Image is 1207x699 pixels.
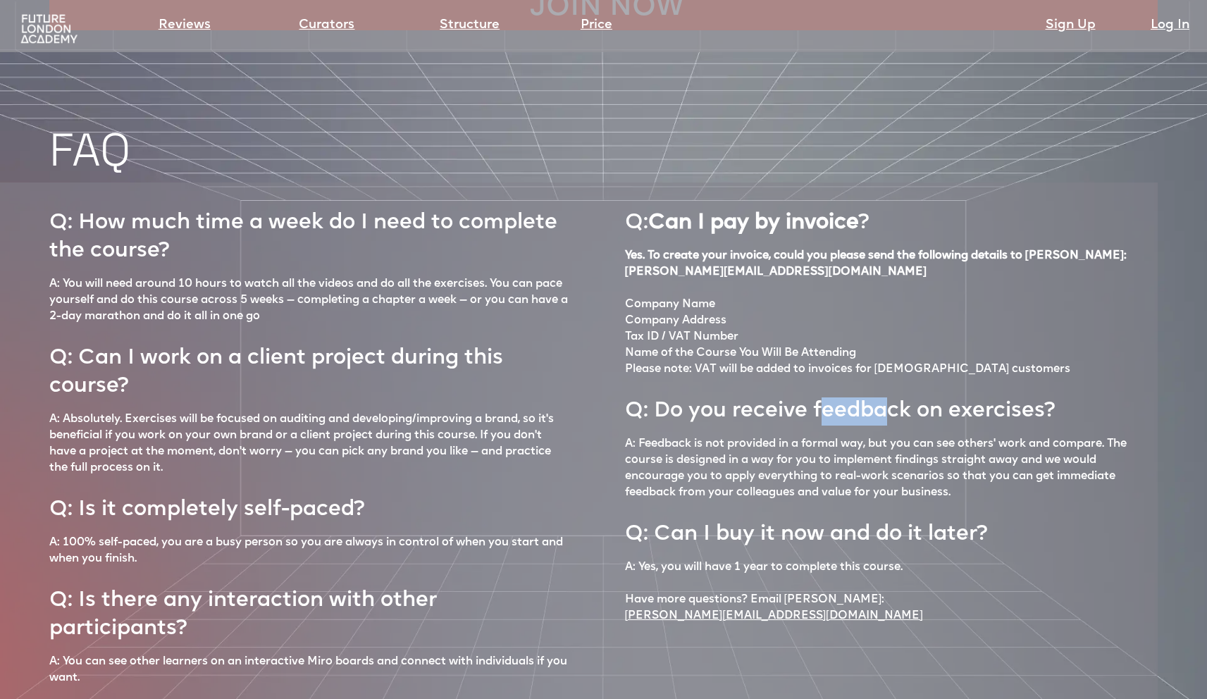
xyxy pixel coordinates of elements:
[49,276,569,325] p: A: You will need around 10 hours to watch all the videos and do all the exercises. You can pace y...
[49,332,569,401] h2: Q: Can I work on a client project during this course?
[625,559,923,624] p: A: Yes, you will have 1 year to complete this course. Have more questions? Email [PERSON_NAME]:
[581,16,612,35] a: Price
[1046,16,1096,35] a: Sign Up
[625,264,1127,297] a: [PERSON_NAME][EMAIL_ADDRESS][DOMAIN_NAME]‍
[625,248,1127,378] p: Company Name Company Address Tax ID / VAT Number Name of the Course You Will Be Attending Please ...
[625,197,869,237] h2: Q: ?
[440,16,500,35] a: Structure
[625,508,987,549] h2: Q: Can I buy it now and do it later?
[625,436,1144,501] p: A: Feedback is not provided in a formal way, but you can see others' work and compare. The course...
[159,16,211,35] a: Reviews
[49,654,569,686] p: A: You can see other learners on an interactive Miro boards and connect with individuals if you w...
[625,266,927,278] strong: [PERSON_NAME][EMAIL_ADDRESS][DOMAIN_NAME] ‍
[49,483,364,524] h2: Q: Is it completely self-paced?
[1151,16,1189,35] a: Log In
[648,212,859,234] strong: Can I pay by invoice
[625,608,923,624] a: [PERSON_NAME][EMAIL_ADDRESS][DOMAIN_NAME]
[625,385,1055,426] h2: Q: Do you receive feedback on exercises?
[49,412,569,476] p: A: Absolutely. Exercises will be focused on auditing and developing/improving a brand, so it's be...
[625,250,1127,261] strong: Yes. To create your invoice, could you please send the following details to [PERSON_NAME]:
[49,574,569,643] h2: Q: Is there any interaction with other participants?
[49,535,569,567] p: A: 100% self-paced, you are a busy person so you are always in control of when you start and when...
[49,197,569,266] h2: Q: How much time a week do I need to complete the course?
[299,16,354,35] a: Curators
[49,128,1207,172] h1: FAQ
